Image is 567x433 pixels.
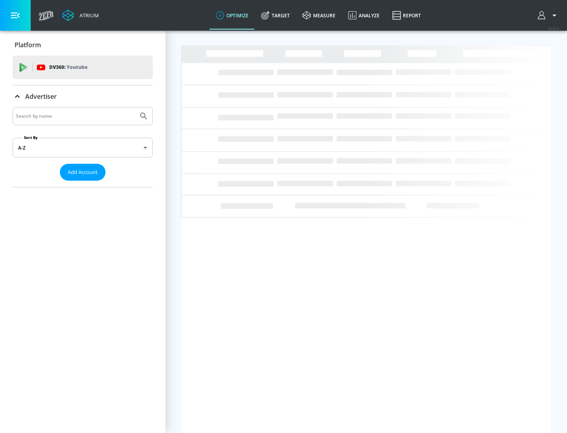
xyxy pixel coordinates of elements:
[13,181,153,187] nav: list of Advertiser
[25,92,57,101] p: Advertiser
[68,168,98,177] span: Add Account
[386,1,427,30] a: Report
[342,1,386,30] a: Analyze
[209,1,255,30] a: optimize
[13,56,153,79] div: DV360: Youtube
[548,26,559,30] span: v 4.22.2
[15,41,41,49] p: Platform
[13,107,153,187] div: Advertiser
[67,63,87,71] p: Youtube
[13,34,153,56] div: Platform
[296,1,342,30] a: measure
[13,85,153,107] div: Advertiser
[60,164,106,181] button: Add Account
[255,1,296,30] a: Target
[22,135,39,140] label: Sort By
[16,111,135,121] input: Search by name
[13,138,153,157] div: A-Z
[62,9,99,21] a: Atrium
[76,12,99,19] div: Atrium
[49,63,87,72] p: DV360:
